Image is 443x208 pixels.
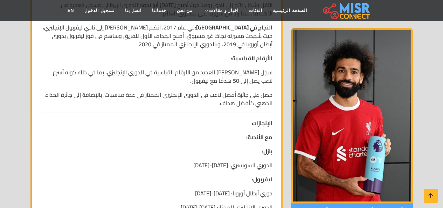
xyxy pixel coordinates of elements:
[41,68,272,85] p: سجل [PERSON_NAME] العديد من الأرقام القياسية في الدوري الإنجليزي، بما في ذلك كونه أسرع لاعب يصل إ...
[262,146,272,156] strong: بازل:
[62,4,79,17] a: EN
[172,4,198,17] a: من نحن
[231,53,272,63] strong: الأرقام القياسية:
[252,174,272,184] strong: ليفربول:
[246,132,272,142] strong: مع الأندية:
[195,22,272,33] strong: النجاح في [GEOGRAPHIC_DATA]:
[41,189,272,197] p: دوري أبطال أوروبا: [DATE]-[DATE]
[244,4,268,17] a: الفئات
[209,7,238,14] span: اخبار و مقالات
[79,4,119,17] a: تسجيل الدخول
[291,28,413,203] img: محمد صلاح
[120,4,147,17] a: اتصل بنا
[268,4,312,17] a: الصفحة الرئيسية
[41,161,272,169] p: الدوري السويسري: [DATE]-[DATE]
[147,4,172,17] a: خدماتنا
[323,2,370,19] img: main.misr_connect
[41,90,272,107] p: حصل على جائزة أفضل لاعب في الدوري الإنجليزي الممتاز في عدة مناسبات، بالإضافة إلى جائزة الحذاء الذ...
[198,4,244,17] a: اخبار و مقالات
[41,23,272,48] p: في عام 2017، انضم [PERSON_NAME] إلى نادي ليفربول الإنجليزي، حيث شهدت مسيرته نجاحًا غير مسبوق. أصب...
[252,118,272,128] strong: الإنجازات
